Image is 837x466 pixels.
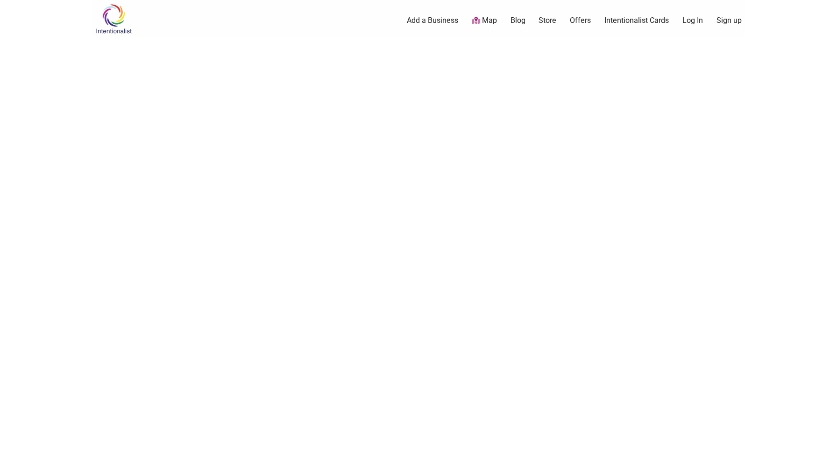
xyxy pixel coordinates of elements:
a: Offers [570,15,591,26]
a: Map [472,15,497,26]
a: Log In [682,15,703,26]
a: Add a Business [407,15,458,26]
a: Intentionalist Cards [604,15,669,26]
a: Store [539,15,556,26]
img: Intentionalist [92,4,136,34]
a: Blog [511,15,525,26]
a: Sign up [716,15,742,26]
